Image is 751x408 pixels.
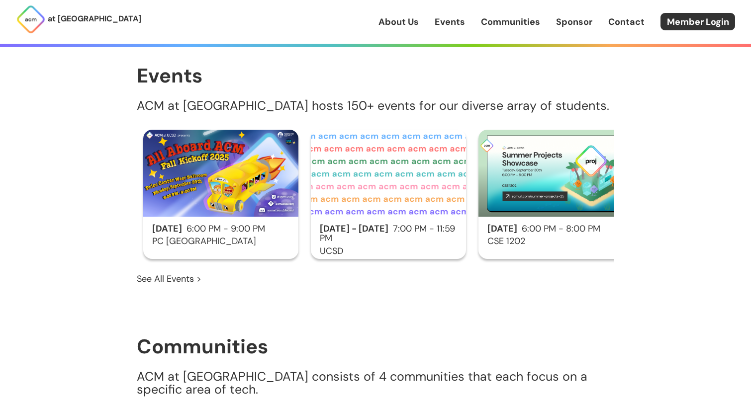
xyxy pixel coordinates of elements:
[487,223,517,235] span: [DATE]
[481,15,540,28] a: Communities
[311,130,466,217] img: ACM Fall 2025 Census
[660,13,735,30] a: Member Login
[320,223,388,235] span: [DATE] - [DATE]
[143,130,298,217] img: Fall Kickoff
[608,15,645,28] a: Contact
[143,237,298,246] h3: PC [GEOGRAPHIC_DATA]
[311,224,466,244] h2: 7:00 PM - 11:59 PM
[137,370,614,396] p: ACM at [GEOGRAPHIC_DATA] consists of 4 communities that each focus on a specific area of tech.
[16,4,46,34] img: ACM Logo
[143,224,298,234] h2: 6:00 PM - 9:00 PM
[137,335,614,357] h1: Communities
[435,15,465,28] a: Events
[478,224,634,234] h2: 6:00 PM - 8:00 PM
[378,15,419,28] a: About Us
[48,12,141,25] p: at [GEOGRAPHIC_DATA]
[478,237,634,246] h3: CSE 1202
[478,130,634,217] img: Summer Projects Showcase
[137,272,201,285] a: See All Events >
[16,4,141,34] a: at [GEOGRAPHIC_DATA]
[556,15,592,28] a: Sponsor
[152,223,182,235] span: [DATE]
[137,65,614,86] h1: Events
[137,99,614,112] p: ACM at [GEOGRAPHIC_DATA] hosts 150+ events for our diverse array of students.
[311,246,466,256] h3: UCSD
